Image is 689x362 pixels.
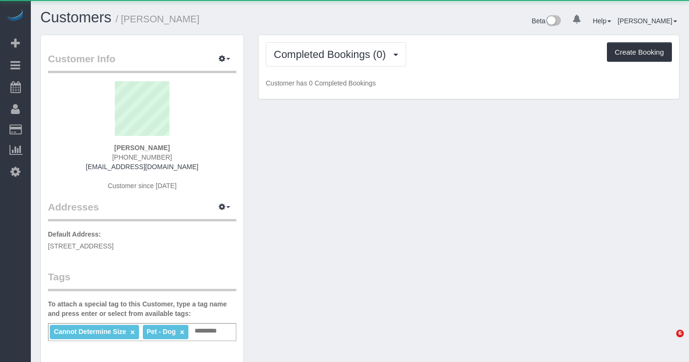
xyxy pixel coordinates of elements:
[48,299,236,318] label: To attach a special tag to this Customer, type a tag name and press enter or select from availabl...
[266,78,672,88] p: Customer has 0 Completed Bookings
[6,10,25,23] img: Automaid Logo
[40,9,112,26] a: Customers
[593,17,611,25] a: Help
[180,328,184,336] a: ×
[274,48,391,60] span: Completed Bookings (0)
[48,270,236,291] legend: Tags
[108,182,177,190] span: Customer since [DATE]
[54,328,126,335] span: Cannot Determine Size
[618,17,677,25] a: [PERSON_NAME]
[112,153,172,161] span: [PHONE_NUMBER]
[48,52,236,73] legend: Customer Info
[114,144,170,152] strong: [PERSON_NAME]
[48,229,101,239] label: Default Address:
[676,330,684,337] span: 6
[266,42,406,67] button: Completed Bookings (0)
[116,14,200,24] small: / [PERSON_NAME]
[607,42,672,62] button: Create Booking
[545,15,561,28] img: New interface
[657,330,680,352] iframe: Intercom live chat
[532,17,561,25] a: Beta
[48,242,113,250] span: [STREET_ADDRESS]
[86,163,198,171] a: [EMAIL_ADDRESS][DOMAIN_NAME]
[130,328,135,336] a: ×
[147,328,176,335] span: Pet - Dog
